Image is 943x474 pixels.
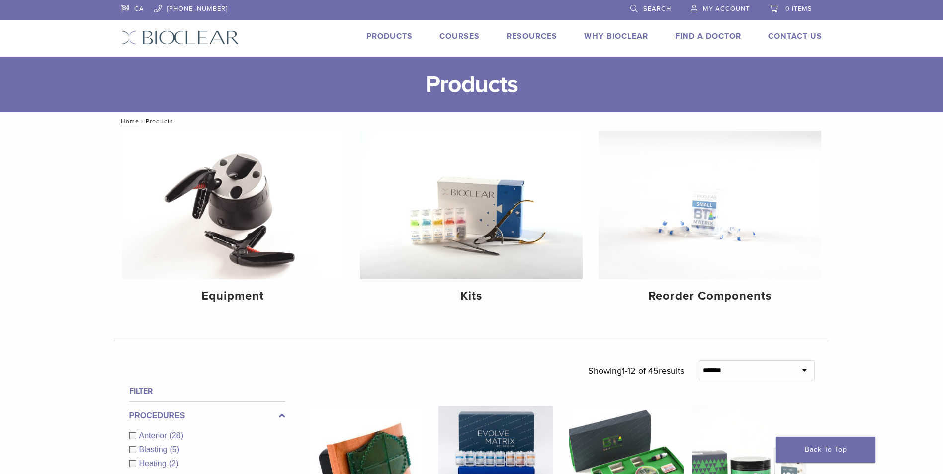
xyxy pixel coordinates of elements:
[170,445,179,454] span: (5)
[776,437,875,463] a: Back To Top
[130,287,337,305] h4: Equipment
[139,459,169,468] span: Heating
[122,131,344,279] img: Equipment
[169,459,179,468] span: (2)
[675,31,741,41] a: Find A Doctor
[129,410,285,422] label: Procedures
[439,31,480,41] a: Courses
[622,365,659,376] span: 1-12 of 45
[118,118,139,125] a: Home
[114,112,830,130] nav: Products
[588,360,684,381] p: Showing results
[366,31,413,41] a: Products
[121,30,239,45] img: Bioclear
[507,31,557,41] a: Resources
[170,431,183,440] span: (28)
[129,385,285,397] h4: Filter
[360,131,583,312] a: Kits
[599,131,821,312] a: Reorder Components
[785,5,812,13] span: 0 items
[368,287,575,305] h4: Kits
[584,31,648,41] a: Why Bioclear
[599,131,821,279] img: Reorder Components
[122,131,344,312] a: Equipment
[606,287,813,305] h4: Reorder Components
[703,5,750,13] span: My Account
[643,5,671,13] span: Search
[768,31,822,41] a: Contact Us
[139,119,146,124] span: /
[139,431,170,440] span: Anterior
[360,131,583,279] img: Kits
[139,445,170,454] span: Blasting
